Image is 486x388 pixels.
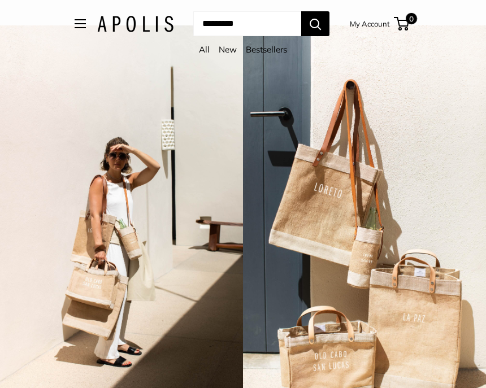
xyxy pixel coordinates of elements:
span: 0 [406,13,417,24]
a: New [219,44,237,55]
a: My Account [350,17,390,30]
input: Search... [193,11,301,36]
button: Search [301,11,329,36]
a: All [199,44,210,55]
button: Open menu [75,19,86,28]
a: 0 [395,17,409,30]
img: Apolis [97,16,173,32]
a: Bestsellers [246,44,287,55]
